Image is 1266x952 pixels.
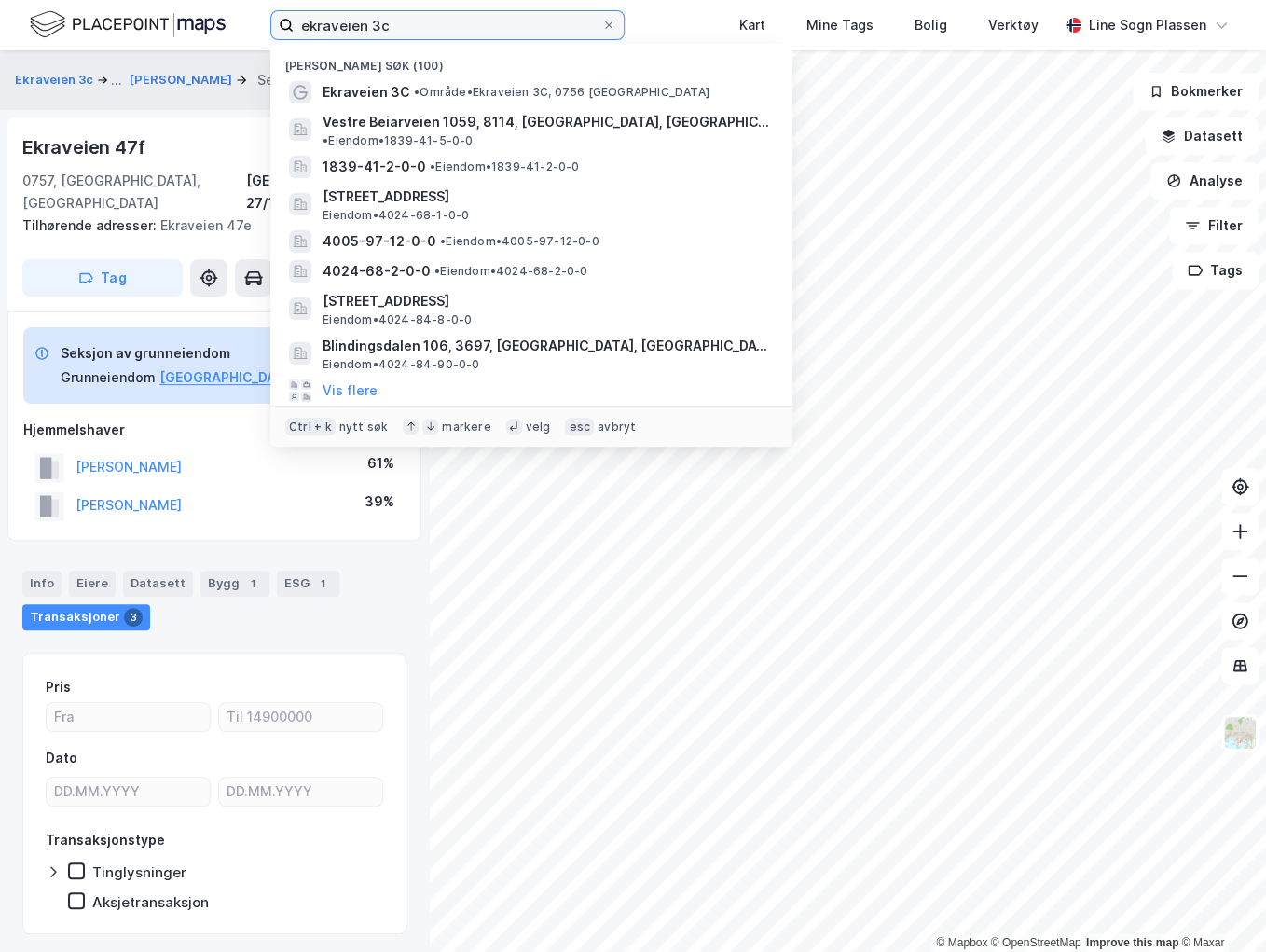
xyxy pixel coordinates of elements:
[915,14,947,36] div: Bolig
[15,69,97,91] button: Ekraveien 3c
[430,159,579,174] span: Eiendom • 1839-41-2-0-0
[1150,162,1259,200] button: Analyse
[219,778,382,806] input: DD.MM.YYYY
[257,69,309,91] div: Seksjon
[323,230,436,253] span: 4005-97-12-0-0
[565,418,594,436] div: esc
[323,312,472,327] span: Eiendom • 4024-84-8-0-0
[22,571,62,597] div: Info
[1173,862,1266,952] div: Kontrollprogram for chat
[430,159,435,173] span: •
[440,234,599,249] span: Eiendom • 4005-97-12-0-0
[69,571,116,597] div: Eiere
[323,186,770,208] span: [STREET_ADDRESS]
[1173,862,1266,952] iframe: Chat Widget
[323,357,479,372] span: Eiendom • 4024-84-90-0-0
[1145,117,1259,155] button: Datasett
[323,111,770,133] span: Vestre Beiarveien 1059, 8114, [GEOGRAPHIC_DATA], [GEOGRAPHIC_DATA]
[991,936,1081,949] a: OpenStreetMap
[414,85,420,99] span: •
[47,703,210,731] input: Fra
[339,420,389,435] div: nytt søk
[323,335,770,357] span: Blindingsdalen 106, 3697, [GEOGRAPHIC_DATA], [GEOGRAPHIC_DATA]
[313,574,332,593] div: 1
[1172,252,1259,289] button: Tags
[124,608,143,627] div: 3
[22,604,150,630] div: Transaksjoner
[61,342,360,365] div: Seksjon av grunneiendom
[270,44,792,77] div: [PERSON_NAME] søk (100)
[1222,715,1258,751] img: Z
[23,419,406,441] div: Hjemmelshaver
[285,418,336,436] div: Ctrl + k
[442,420,490,435] div: markere
[243,574,262,593] div: 1
[434,264,440,278] span: •
[46,747,77,769] div: Dato
[159,366,360,389] button: [GEOGRAPHIC_DATA], 27/1068
[323,156,426,178] span: 1839-41-2-0-0
[22,259,183,297] button: Tag
[1089,14,1206,36] div: Line Sogn Plassen
[323,133,328,147] span: •
[988,14,1039,36] div: Verktøy
[130,71,236,90] button: [PERSON_NAME]
[1086,936,1178,949] a: Improve this map
[323,208,469,223] span: Eiendom • 4024-68-1-0-0
[277,571,339,597] div: ESG
[219,703,382,731] input: Til 14900000
[323,260,431,283] span: 4024-68-2-0-0
[46,829,165,851] div: Transaksjonstype
[22,217,160,233] span: Tilhørende adresser:
[1169,207,1259,244] button: Filter
[200,571,269,597] div: Bygg
[47,778,210,806] input: DD.MM.YYYY
[61,366,156,389] div: Grunneiendom
[22,170,246,214] div: 0757, [GEOGRAPHIC_DATA], [GEOGRAPHIC_DATA]
[46,676,71,698] div: Pris
[434,264,587,279] span: Eiendom • 4024-68-2-0-0
[111,69,122,91] div: ...
[365,490,394,513] div: 39%
[1133,73,1259,110] button: Bokmerker
[414,85,709,100] span: Område • Ekraveien 3C, 0756 [GEOGRAPHIC_DATA]
[294,11,601,39] input: Søk på adresse, matrikkel, gårdeiere, leietakere eller personer
[123,571,193,597] div: Datasett
[440,234,446,248] span: •
[806,14,874,36] div: Mine Tags
[367,452,394,475] div: 61%
[598,420,636,435] div: avbryt
[526,420,551,435] div: velg
[92,863,186,881] div: Tinglysninger
[323,133,473,148] span: Eiendom • 1839-41-5-0-0
[22,132,148,162] div: Ekraveien 47f
[323,290,770,312] span: [STREET_ADDRESS]
[22,214,392,237] div: Ekraveien 47e
[30,8,226,41] img: logo.f888ab2527a4732fd821a326f86c7f29.svg
[246,170,406,214] div: [GEOGRAPHIC_DATA], 27/1068/0/7
[323,379,378,402] button: Vis flere
[92,893,209,911] div: Aksjetransaksjon
[739,14,765,36] div: Kart
[936,936,987,949] a: Mapbox
[323,81,410,103] span: Ekraveien 3C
